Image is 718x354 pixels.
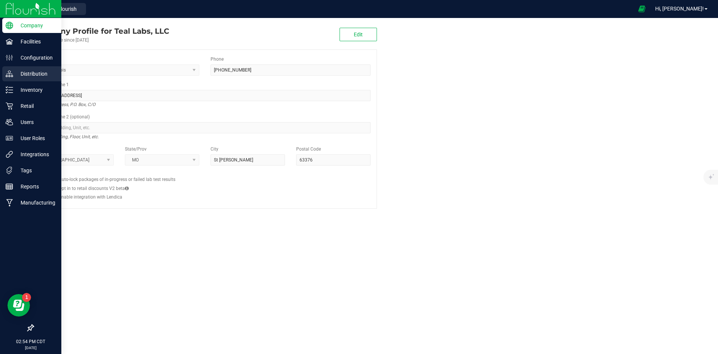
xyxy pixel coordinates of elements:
inline-svg: Integrations [6,151,13,158]
p: Retail [13,102,58,111]
h2: Configs [39,171,371,176]
p: Reports [13,182,58,191]
input: Postal Code [296,154,371,166]
p: Manufacturing [13,198,58,207]
div: Account active since [DATE] [33,37,169,43]
input: Address [39,90,371,101]
span: Edit [354,31,363,37]
inline-svg: Facilities [6,38,13,45]
p: 02:54 PM CDT [3,338,58,345]
inline-svg: Configuration [6,54,13,61]
span: Open Ecommerce Menu [633,1,650,16]
p: Integrations [13,150,58,159]
p: Configuration [13,53,58,62]
p: Company [13,21,58,30]
p: User Roles [13,134,58,143]
p: Tags [13,166,58,175]
p: [DATE] [3,345,58,351]
label: Phone [211,56,224,63]
inline-svg: Reports [6,183,13,190]
p: Inventory [13,85,58,94]
label: City [211,146,218,152]
span: Hi, [PERSON_NAME]! [655,6,704,12]
inline-svg: Users [6,118,13,126]
inline-svg: Company [6,22,13,29]
label: Auto-lock packages of in-progress or failed lab test results [59,176,175,183]
label: State/Prov [125,146,147,152]
i: Suite, Building, Floor, Unit, etc. [39,132,99,141]
input: Suite, Building, Unit, etc. [39,122,371,133]
p: Distribution [13,69,58,78]
inline-svg: User Roles [6,134,13,142]
div: Teal Labs, LLC [33,25,169,37]
iframe: Resource center [7,294,30,317]
label: Opt in to retail discounts V2 beta [59,185,129,192]
inline-svg: Retail [6,102,13,110]
inline-svg: Manufacturing [6,199,13,206]
i: Street address, P.O. Box, C/O [39,100,95,109]
input: (123) 456-7890 [211,64,371,76]
inline-svg: Inventory [6,86,13,94]
label: Enable integration with Lendica [59,194,122,200]
p: Facilities [13,37,58,46]
label: Postal Code [296,146,321,152]
button: Edit [340,28,377,41]
iframe: Resource center unread badge [22,293,31,302]
p: Users [13,118,58,127]
input: City [211,154,285,166]
inline-svg: Tags [6,167,13,174]
inline-svg: Distribution [6,70,13,78]
label: Address Line 2 (optional) [39,114,90,120]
